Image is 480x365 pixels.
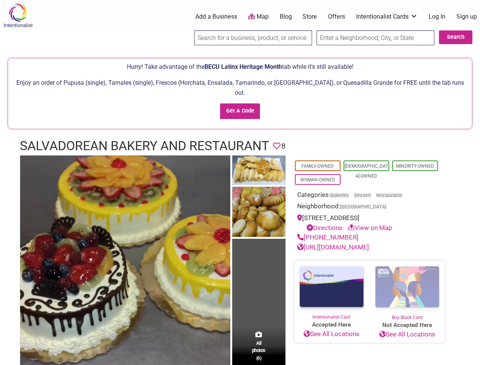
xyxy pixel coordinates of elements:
a: Store [303,13,317,21]
a: View on Map [348,224,392,232]
h1: Salvadorean Bakery and Restaurant [20,137,269,155]
a: Directions [307,224,342,232]
div: [STREET_ADDRESS] [297,213,442,233]
a: Intentionalist Card [294,260,369,321]
input: Enter a Neighborhood, City, or State [317,30,434,45]
a: Map [248,13,269,21]
span: All photos (6) [252,340,266,361]
span: [GEOGRAPHIC_DATA] [340,205,386,209]
a: See All Locations [369,330,445,340]
a: Dessert [354,192,371,198]
a: Restaurants [376,192,402,198]
span: Accepted Here [294,321,369,329]
a: [URL][DOMAIN_NAME] [297,243,369,251]
img: Intentionalist Card [294,260,369,314]
a: Buy Black Card [369,260,445,321]
div: Categories: [297,190,442,202]
a: Woman-Owned [300,177,335,182]
span: 8 [281,140,285,152]
button: Search [439,30,472,44]
a: Add a Business [195,13,237,21]
a: Blog [280,13,292,21]
a: Minority-Owned [396,163,434,169]
img: Buy Black Card [369,260,445,314]
p: Enjoy an order of Pupusa (single), Tamales (single), Frescos (Horchata, Ensalada, Tamarindo, or [... [12,78,468,97]
input: Search for a business, product, or service [194,30,312,45]
span: BECU Latinx Heritage Month [204,63,282,70]
p: Hurry! Take advantage of the tab while it's still available! [12,62,468,72]
div: Neighborhood: [297,202,442,213]
a: Offers [328,13,345,21]
a: Intentionalist Cards [356,13,418,21]
a: Log In [429,13,445,21]
a: [DEMOGRAPHIC_DATA]-Owned [345,163,388,179]
a: Family-Owned [301,163,334,169]
input: Get A Code [220,103,260,119]
a: [PHONE_NUMBER] [297,233,358,241]
a: Sign up [456,13,477,21]
a: Bakeries [330,192,349,198]
a: See All Locations [294,329,369,339]
span: Not Accepted Here [369,321,445,330]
